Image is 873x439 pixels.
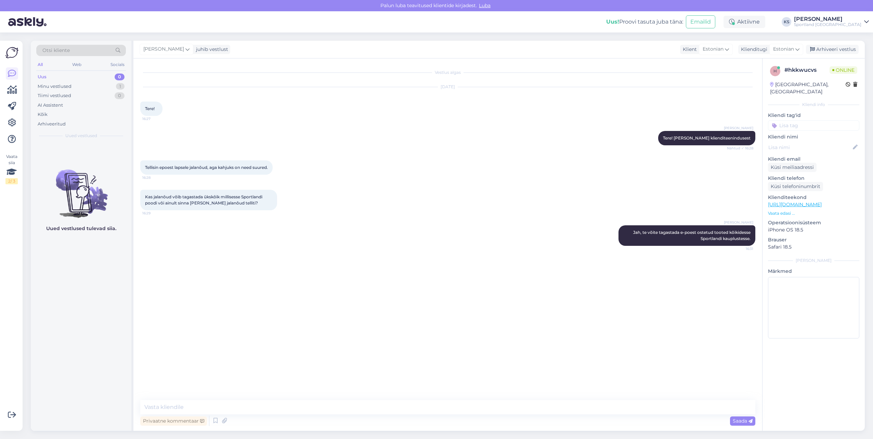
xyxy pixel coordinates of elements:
[140,416,207,426] div: Privaatne kommentaar
[193,46,228,53] div: juhib vestlust
[109,60,126,69] div: Socials
[768,144,851,151] input: Lisa nimi
[768,163,817,172] div: Küsi meiliaadressi
[768,102,859,108] div: Kliendi info
[5,154,18,184] div: Vaata siia
[830,66,857,74] span: Online
[38,92,71,99] div: Tiimi vestlused
[65,133,97,139] span: Uued vestlused
[794,16,861,22] div: [PERSON_NAME]
[36,60,44,69] div: All
[116,83,125,90] div: 1
[768,133,859,141] p: Kliendi nimi
[782,17,791,27] div: KS
[38,102,63,109] div: AI Assistent
[115,92,125,99] div: 0
[768,156,859,163] p: Kliendi email
[724,125,753,131] span: [PERSON_NAME]
[477,2,493,9] span: Luba
[145,165,268,170] span: Tellisin epoest lapsele jalanõud, aga kahjuks on need suured.
[773,45,794,53] span: Estonian
[145,194,263,205] span: Kas jalanõud võib tagastada ûkskõik millisesse Sportlandi poodi või ainult sinna [PERSON_NAME] ja...
[733,418,753,424] span: Saada
[724,16,765,28] div: Aktiivne
[606,18,619,25] b: Uus!
[142,211,168,216] span: 16:29
[38,83,71,90] div: Minu vestlused
[38,121,66,128] div: Arhiveeritud
[42,47,70,54] span: Otsi kliente
[140,84,755,90] div: [DATE]
[724,220,753,225] span: [PERSON_NAME]
[680,46,697,53] div: Klient
[46,225,116,232] p: Uued vestlused tulevad siia.
[784,66,830,74] div: # hkkwucvs
[727,146,753,151] span: Nähtud ✓ 16:28
[768,201,822,208] a: [URL][DOMAIN_NAME]
[794,16,869,27] a: [PERSON_NAME]Sportland [GEOGRAPHIC_DATA]
[768,257,859,264] div: [PERSON_NAME]
[768,226,859,234] p: iPhone OS 18.5
[768,210,859,216] p: Vaata edasi ...
[768,268,859,275] p: Märkmed
[31,157,131,219] img: No chats
[633,230,752,241] span: Jah, te võite tagastada e-poest ostetud tooted kõikidesse Sportlandi kauplustesse.
[768,120,859,131] input: Lisa tag
[768,194,859,201] p: Klienditeekond
[768,236,859,243] p: Brauser
[768,112,859,119] p: Kliendi tag'id
[663,135,751,141] span: Tere! [PERSON_NAME] klienditeenindusest
[143,45,184,53] span: [PERSON_NAME]
[728,246,753,251] span: 16:31
[768,175,859,182] p: Kliendi telefon
[606,18,683,26] div: Proovi tasuta juba täna:
[768,219,859,226] p: Operatsioonisüsteem
[738,46,767,53] div: Klienditugi
[142,175,168,180] span: 16:28
[768,243,859,251] p: Safari 18.5
[806,45,859,54] div: Arhiveeri vestlus
[794,22,861,27] div: Sportland [GEOGRAPHIC_DATA]
[5,46,18,59] img: Askly Logo
[773,68,777,74] span: h
[770,81,846,95] div: [GEOGRAPHIC_DATA], [GEOGRAPHIC_DATA]
[145,106,155,111] span: Tere!
[768,182,823,191] div: Küsi telefoninumbrit
[71,60,83,69] div: Web
[686,15,715,28] button: Emailid
[140,69,755,76] div: Vestlus algas
[38,111,48,118] div: Kõik
[5,178,18,184] div: 2 / 3
[703,45,724,53] span: Estonian
[115,74,125,80] div: 0
[38,74,47,80] div: Uus
[142,116,168,121] span: 16:27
